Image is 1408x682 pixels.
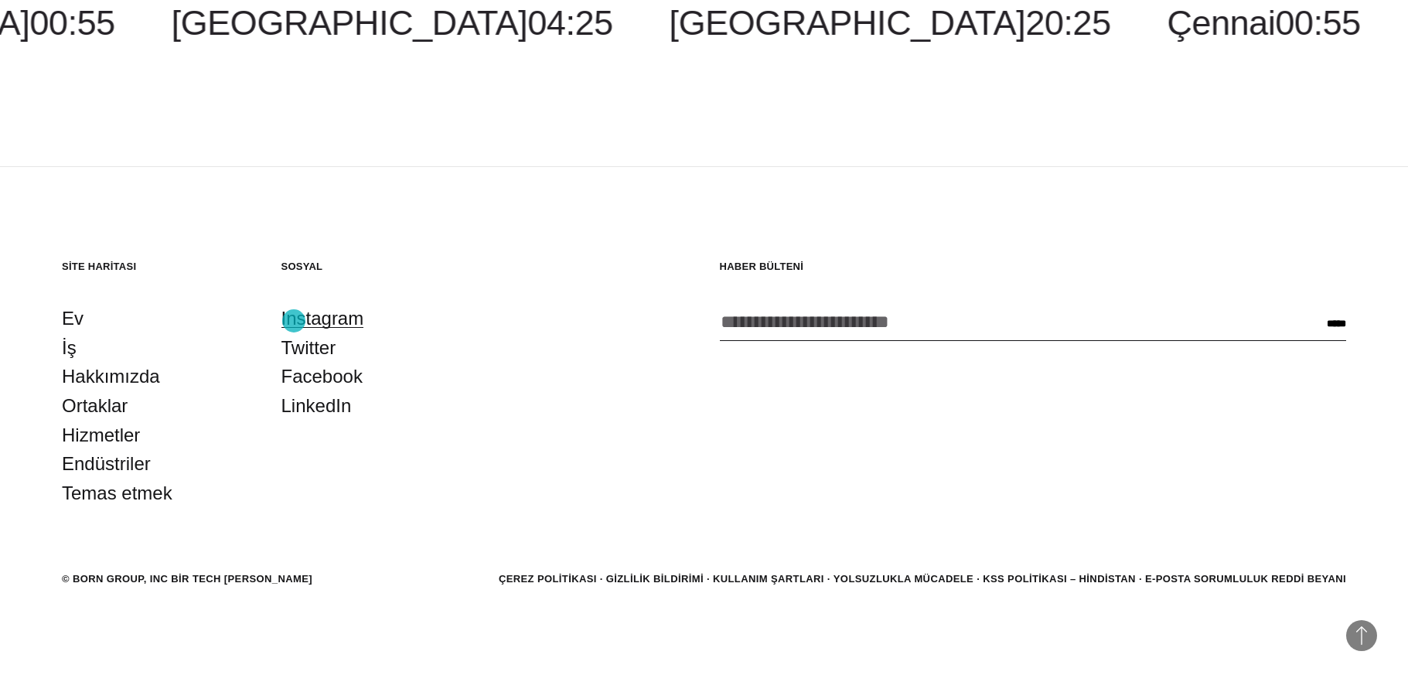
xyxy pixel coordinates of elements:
[281,333,336,363] a: Twitter
[983,573,1136,585] a: KSS POLİTİKASI – HİNDİSTAN
[62,337,77,358] font: İş
[62,479,172,508] a: Temas etmek
[281,337,336,358] font: Twitter
[834,573,973,585] a: Yolsuzlukla Mücadele
[1167,3,1275,43] font: Çennai
[606,573,704,585] a: Gizlilik Bildirimi
[62,391,128,421] a: Ortaklar
[281,304,364,333] a: Instagram
[1145,573,1346,585] a: E-posta Sorumluluk Reddi Beyanı
[720,261,804,272] font: Haber bülteni
[62,483,172,503] font: Temas etmek
[1275,3,1360,43] font: 00:55
[281,366,363,387] font: Facebook
[62,425,140,445] font: Hizmetler
[62,308,84,329] font: Ev
[62,333,77,363] a: İş
[62,453,151,474] font: Endüstriler
[527,3,612,43] font: 04:25
[62,449,151,479] a: Endüstriler
[713,573,824,585] a: Kullanım Şartları
[281,261,323,272] font: Sosyal
[281,395,352,416] font: LinkedIn
[62,261,136,272] font: Site haritası
[499,573,597,585] a: Çerez Politikası
[669,3,1025,43] font: [GEOGRAPHIC_DATA]
[62,421,140,450] a: Hizmetler
[29,3,114,43] font: 00:55
[62,366,160,387] font: Hakkımızda
[62,304,84,333] a: Ev
[281,308,364,329] font: Instagram
[62,362,160,391] a: Hakkımızda
[171,3,527,43] font: [GEOGRAPHIC_DATA]
[1167,3,1360,43] a: Çennai00:55
[281,391,352,421] a: LinkedIn
[171,3,612,43] a: [GEOGRAPHIC_DATA]04:25
[669,3,1110,43] a: [GEOGRAPHIC_DATA]20:25
[281,362,363,391] a: Facebook
[1025,3,1110,43] font: 20:25
[62,395,128,416] font: Ortaklar
[62,573,312,585] font: © BORN GROUP, INC Bir Tech [PERSON_NAME]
